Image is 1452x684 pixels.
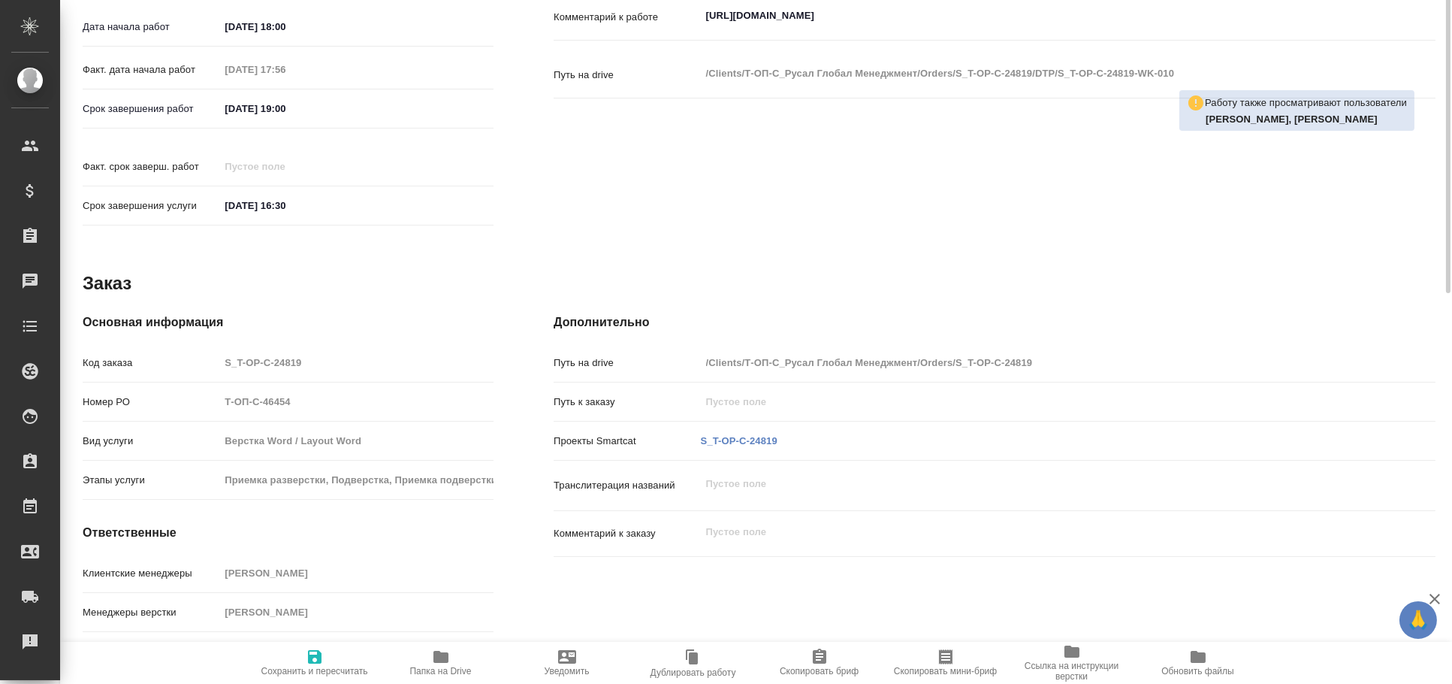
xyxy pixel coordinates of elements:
[83,271,131,295] h2: Заказ
[219,640,494,662] input: Пустое поле
[756,642,883,684] button: Скопировать бриф
[83,605,219,620] p: Менеджеры верстки
[554,68,701,83] p: Путь на drive
[219,469,494,491] input: Пустое поле
[83,20,219,35] p: Дата начала работ
[545,666,590,676] span: Уведомить
[630,642,756,684] button: Дублировать работу
[554,313,1435,331] h4: Дополнительно
[378,642,504,684] button: Папка на Drive
[83,198,219,213] p: Срок завершения услуги
[83,313,494,331] h4: Основная информация
[651,667,736,678] span: Дублировать работу
[83,434,219,449] p: Вид услуги
[894,666,997,676] span: Скопировать мини-бриф
[83,101,219,117] p: Срок завершения работ
[1206,112,1407,127] p: Риянова Анна, Малофеева Екатерина
[1206,113,1378,125] b: [PERSON_NAME], [PERSON_NAME]
[219,98,351,120] input: ✎ Введи что-нибудь
[219,16,351,38] input: ✎ Введи что-нибудь
[701,435,777,446] a: S_T-OP-C-24819
[410,666,472,676] span: Папка на Drive
[701,3,1363,29] textarea: [URL][DOMAIN_NAME]
[261,666,368,676] span: Сохранить и пересчитать
[554,10,701,25] p: Комментарий к работе
[504,642,630,684] button: Уведомить
[83,566,219,581] p: Клиентские менеджеры
[554,526,701,541] p: Комментарий к заказу
[780,666,859,676] span: Скопировать бриф
[1135,642,1261,684] button: Обновить файлы
[83,356,219,371] p: Код заказа
[1405,604,1431,636] span: 🙏
[554,478,701,493] p: Транслитерация названий
[252,642,378,684] button: Сохранить и пересчитать
[219,430,494,452] input: Пустое поле
[1399,601,1437,639] button: 🙏
[219,59,351,80] input: Пустое поле
[219,562,494,584] input: Пустое поле
[83,473,219,488] p: Этапы услуги
[219,391,494,413] input: Пустое поле
[219,195,351,216] input: ✎ Введи что-нибудь
[83,159,219,174] p: Факт. срок заверш. работ
[1161,666,1234,676] span: Обновить файлы
[83,524,494,542] h4: Ответственные
[1018,661,1126,682] span: Ссылка на инструкции верстки
[219,601,494,623] input: Пустое поле
[219,156,351,177] input: Пустое поле
[701,61,1363,86] textarea: /Clients/Т-ОП-С_Русал Глобал Менеджмент/Orders/S_T-OP-C-24819/DTP/S_T-OP-C-24819-WK-010
[554,395,701,410] p: Путь к заказу
[219,352,494,374] input: Пустое поле
[1205,95,1407,110] p: Работу также просматривают пользователи
[83,395,219,410] p: Номер РО
[1009,642,1135,684] button: Ссылка на инструкции верстки
[83,62,219,77] p: Факт. дата начала работ
[883,642,1009,684] button: Скопировать мини-бриф
[554,434,701,449] p: Проекты Smartcat
[701,391,1363,413] input: Пустое поле
[701,352,1363,374] input: Пустое поле
[554,356,701,371] p: Путь на drive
